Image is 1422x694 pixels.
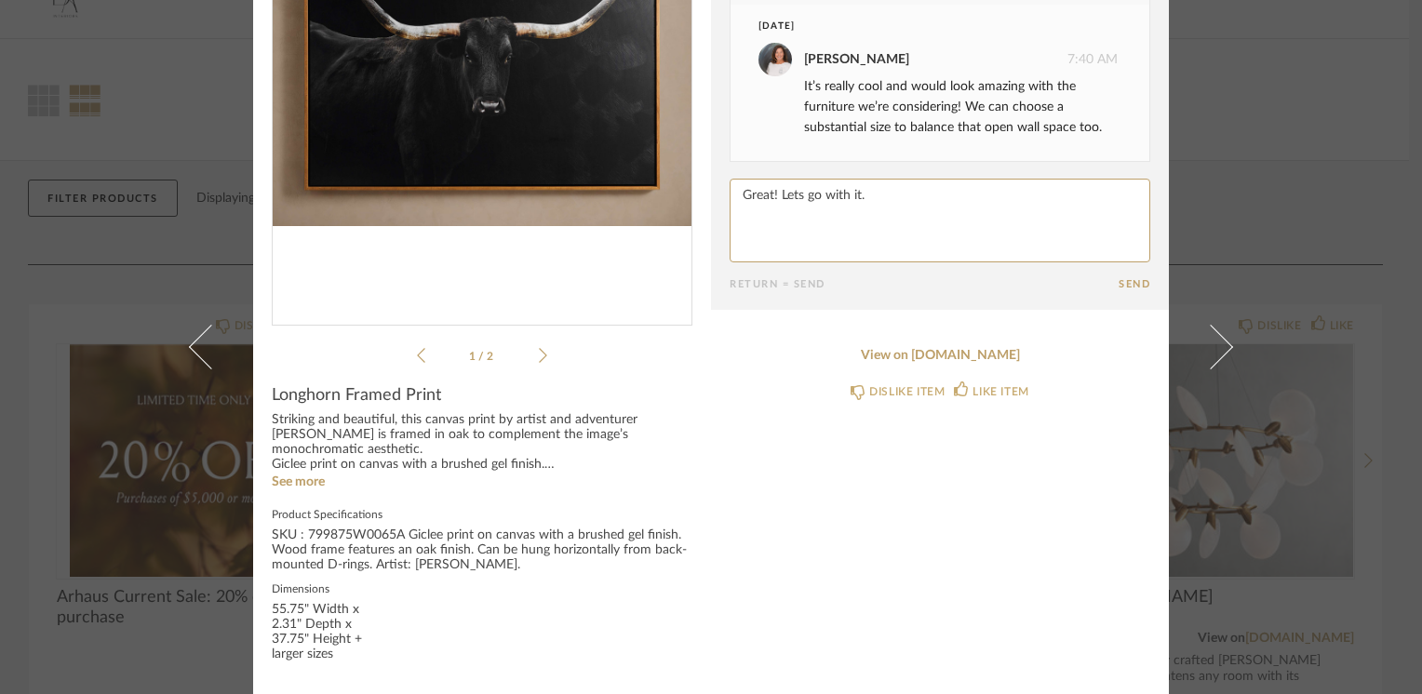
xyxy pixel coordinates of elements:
div: [DATE] [758,20,1083,33]
span: / [478,351,487,362]
div: 55.75" Width x 2.31" Depth x 37.75" Height + larger sizes [272,603,383,662]
img: PEGGY HERRMANN [758,43,792,76]
a: View on [DOMAIN_NAME] [730,348,1150,364]
div: Striking and beautiful, this canvas print by artist and adventurer [PERSON_NAME] is framed in oak... [272,413,692,473]
span: 2 [487,351,496,362]
label: Dimensions [272,581,383,595]
div: It’s really cool and would look amazing with the furniture we’re considering! We can choose a sub... [804,76,1118,138]
div: SKU : 799875W0065A Giclee print on canvas with a brushed gel finish. Wood frame features an oak f... [272,528,692,573]
button: Send [1119,278,1150,290]
div: DISLIKE ITEM [869,382,945,401]
div: LIKE ITEM [973,382,1028,401]
div: [PERSON_NAME] [804,49,909,70]
label: Product Specifications [272,506,692,521]
div: 7:40 AM [758,43,1118,76]
span: 1 [469,351,478,362]
span: Longhorn Framed Print [272,385,441,406]
div: Return = Send [730,278,1119,290]
a: See more [272,475,325,488]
